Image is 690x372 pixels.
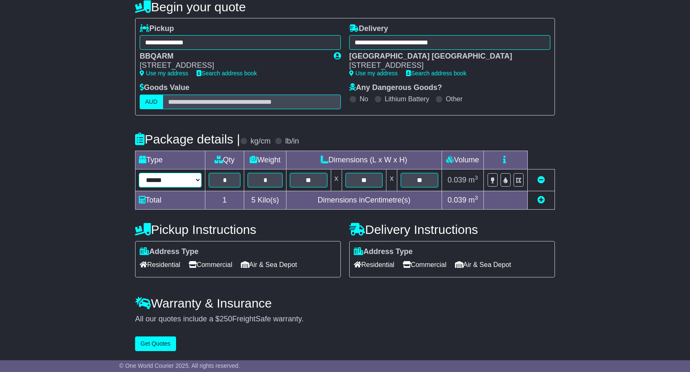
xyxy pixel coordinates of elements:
[386,169,397,191] td: x
[189,258,232,271] span: Commercial
[140,258,180,271] span: Residential
[349,83,442,92] label: Any Dangerous Goods?
[349,223,555,236] h4: Delivery Instructions
[135,223,341,236] h4: Pickup Instructions
[286,151,442,169] td: Dimensions (L x W x H)
[360,95,368,103] label: No
[331,169,342,191] td: x
[455,258,511,271] span: Air & Sea Depot
[140,52,325,61] div: BBQARM
[349,52,542,61] div: [GEOGRAPHIC_DATA] [GEOGRAPHIC_DATA]
[251,196,256,204] span: 5
[140,70,188,77] a: Use my address
[135,315,555,324] div: All our quotes include a $ FreightSafe warranty.
[354,247,413,257] label: Address Type
[447,196,466,204] span: 0.039
[354,258,394,271] span: Residential
[537,196,545,204] a: Add new item
[349,70,398,77] a: Use my address
[205,191,244,209] td: 1
[385,95,429,103] label: Lithium Battery
[442,151,483,169] td: Volume
[140,247,199,257] label: Address Type
[349,61,542,70] div: [STREET_ADDRESS]
[205,151,244,169] td: Qty
[244,191,286,209] td: Kilo(s)
[140,24,174,33] label: Pickup
[135,296,555,310] h4: Warranty & Insurance
[250,137,271,146] label: kg/cm
[406,70,466,77] a: Search address book
[140,95,163,109] label: AUD
[475,195,478,201] sup: 3
[135,132,240,146] h4: Package details |
[119,362,240,369] span: © One World Courier 2025. All rights reserved.
[135,336,176,351] button: Get Quotes
[135,151,205,169] td: Type
[140,83,189,92] label: Goods Value
[446,95,463,103] label: Other
[140,61,325,70] div: [STREET_ADDRESS]
[286,191,442,209] td: Dimensions in Centimetre(s)
[285,137,299,146] label: lb/in
[475,174,478,181] sup: 3
[468,196,478,204] span: m
[135,191,205,209] td: Total
[244,151,286,169] td: Weight
[403,258,446,271] span: Commercial
[241,258,297,271] span: Air & Sea Depot
[197,70,257,77] a: Search address book
[468,176,478,184] span: m
[447,176,466,184] span: 0.039
[220,315,232,323] span: 250
[537,176,545,184] a: Remove this item
[349,24,388,33] label: Delivery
